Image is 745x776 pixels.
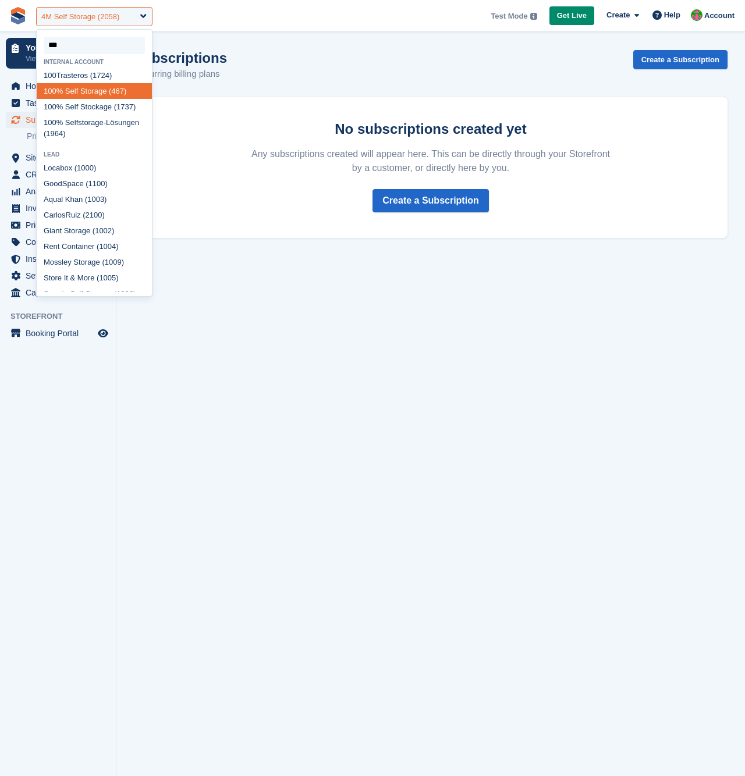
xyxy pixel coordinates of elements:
[26,251,95,267] span: Insurance
[6,217,110,233] a: menu
[26,217,95,233] span: Pricing
[664,9,680,21] span: Help
[26,234,95,250] span: Coupons
[37,223,152,239] div: Giant Storage ( 2)
[6,112,110,128] a: menu
[37,286,152,301] div: Sperrin Self Storage ( 6)
[37,191,152,207] div: Aqual Khan ( 3)
[491,10,527,22] span: Test Mode
[26,54,95,64] p: View next steps
[6,284,110,301] a: menu
[95,226,108,235] span: 100
[557,10,587,22] span: Get Live
[6,268,110,284] a: menu
[606,9,630,21] span: Create
[87,195,100,204] span: 100
[37,99,152,115] div: % Self Stockage (1737)
[41,11,119,23] div: 4M Self Storage (2058)
[27,130,110,143] a: Price increases NEW
[6,234,110,250] a: menu
[96,326,110,340] a: Preview store
[6,183,110,200] a: menu
[37,270,152,286] div: Store It & More ( 5)
[105,258,118,266] span: 100
[99,273,112,282] span: 100
[37,207,152,223] div: CarlosRuiz (2 )
[247,147,615,175] p: Any subscriptions created will appear here. This can be directly through your Storefront by a cus...
[372,189,488,212] a: Create a Subscription
[93,179,105,188] span: 100
[77,163,90,172] span: 100
[44,118,56,127] span: 100
[6,95,110,111] a: menu
[335,121,526,137] strong: No subscriptions created yet
[37,239,152,254] div: Rent Container ( 4)
[37,160,152,176] div: Locabox ( 0)
[6,38,110,69] a: Your onboarding View next steps
[6,251,110,267] a: menu
[549,6,594,26] a: Get Live
[37,254,152,270] div: Mossley Storage ( 9)
[530,13,537,20] img: icon-info-grey-7440780725fd019a000dd9b08b2336e03edf1995a4989e88bcd33f0948082b44.svg
[26,284,95,301] span: Capital
[37,83,152,99] div: % Self Storage (467)
[26,78,95,94] span: Home
[6,149,110,166] a: menu
[6,166,110,183] a: menu
[26,44,95,52] p: Your onboarding
[633,50,728,69] a: Create a Subscription
[691,9,703,21] img: Will McNeilly
[26,112,95,128] span: Subscriptions
[26,268,95,284] span: Settings
[116,289,129,298] span: 100
[44,87,56,95] span: 100
[26,149,95,166] span: Sites
[37,176,152,191] div: GoodSpace (1 )
[9,7,27,24] img: stora-icon-8386f47178a22dfd0bd8f6a31ec36ba5ce8667c1dd55bd0f319d3a0aa187defe.svg
[704,10,735,22] span: Account
[44,71,56,80] span: 100
[26,95,95,111] span: Tasks
[37,151,152,158] div: Lead
[37,59,152,65] div: Internal account
[10,311,116,322] span: Storefront
[134,50,227,66] h1: Subscriptions
[26,183,95,200] span: Analytics
[37,67,152,83] div: Trasteros (1724)
[26,200,95,216] span: Invoices
[99,242,112,251] span: 100
[26,166,95,183] span: CRM
[6,200,110,216] a: menu
[27,131,83,142] span: Price increases
[37,115,152,142] div: % Selfstorage-Lösungen (1964)
[26,325,95,341] span: Booking Portal
[44,102,56,111] span: 100
[6,325,110,341] a: menu
[6,78,110,94] a: menu
[90,211,102,219] span: 100
[134,67,227,81] p: Recurring billing plans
